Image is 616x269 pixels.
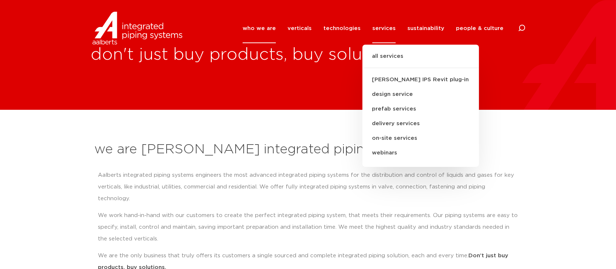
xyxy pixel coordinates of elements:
ul: services [362,45,479,167]
p: Aalberts integrated piping systems engineers the most advanced integrated piping systems for the ... [98,169,518,205]
h1: don't just buy products, buy solutions. [91,43,616,67]
a: people & culture [456,14,503,43]
a: technologies [323,14,361,43]
a: design service [362,87,479,102]
a: prefab services [362,102,479,116]
a: verticals [288,14,312,43]
a: sustainability [407,14,444,43]
a: all services [362,52,479,68]
p: We work hand-in-hand with our customers to create the perfect integrated piping system, that meet... [98,210,518,245]
h2: we are [PERSON_NAME] integrated piping systems [94,141,522,158]
a: who we are [243,14,276,43]
a: webinars [362,146,479,160]
a: [PERSON_NAME] IPS Revit plug-in [362,72,479,87]
nav: Menu [243,14,503,43]
a: delivery services [362,116,479,131]
a: services [372,14,396,43]
a: on-site services [362,131,479,146]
